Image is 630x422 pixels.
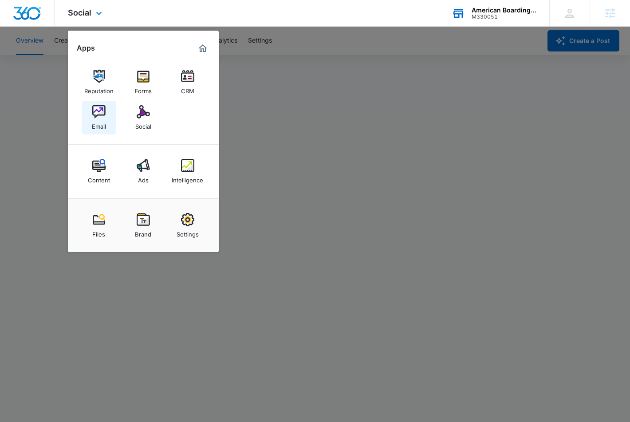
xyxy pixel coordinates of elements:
[88,172,110,184] div: Content
[82,65,116,99] a: Reputation
[92,118,106,130] div: Email
[82,209,116,242] a: Files
[126,101,160,134] a: Social
[171,209,205,242] a: Settings
[472,7,536,14] div: account name
[135,118,151,130] div: Social
[196,41,210,55] a: Marketing 360® Dashboard
[84,83,114,95] div: Reputation
[126,154,160,188] a: Ads
[126,209,160,242] a: Brand
[171,154,205,188] a: Intelligence
[135,83,152,95] div: Forms
[68,8,91,17] span: Social
[472,14,536,20] div: account id
[172,172,203,184] div: Intelligence
[126,65,160,99] a: Forms
[135,226,151,238] div: Brand
[92,226,105,238] div: Files
[181,83,194,95] div: CRM
[171,65,205,99] a: CRM
[138,172,149,184] div: Ads
[82,154,116,188] a: Content
[82,101,116,134] a: Email
[177,226,199,238] div: Settings
[77,44,95,52] h2: Apps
